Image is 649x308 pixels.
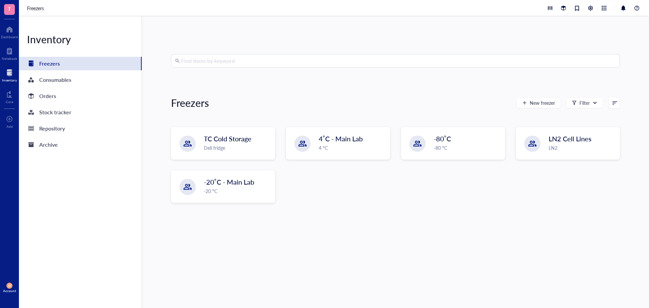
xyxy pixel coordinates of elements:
[434,144,501,151] div: -80 °C
[2,67,17,82] a: Inventory
[1,24,18,39] a: Dashboard
[530,100,555,105] span: New freezer
[2,56,17,61] div: Notebook
[6,124,13,128] div: Add
[19,138,142,151] a: Archive
[204,177,254,187] span: -20˚C - Main Lab
[8,284,11,288] span: ST
[39,140,58,149] div: Archive
[319,144,386,151] div: 4 °C
[171,96,209,110] div: Freezers
[6,89,13,104] a: Core
[549,134,592,143] span: LN2 Cell Lines
[6,100,13,104] div: Core
[19,89,142,103] a: Orders
[204,134,251,143] span: TC Cold Storage
[204,144,271,151] div: Deli fridge
[319,134,363,143] span: 4˚C - Main Lab
[19,73,142,87] a: Consumables
[8,4,11,13] span: T
[549,144,616,151] div: LN2
[1,35,18,39] div: Dashboard
[3,289,16,293] div: Account
[19,57,142,70] a: Freezers
[39,108,71,117] div: Stock tracker
[516,97,561,108] button: New freezer
[2,46,17,61] a: Notebook
[19,122,142,135] a: Repository
[39,59,60,68] div: Freezers
[579,99,590,106] div: Filter
[39,124,65,133] div: Repository
[2,78,17,82] div: Inventory
[39,75,71,85] div: Consumables
[19,32,142,46] div: Inventory
[27,4,45,12] a: Freezers
[434,134,451,143] span: -80˚C
[19,105,142,119] a: Stock tracker
[204,187,271,195] div: -20 °C
[39,91,56,101] div: Orders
